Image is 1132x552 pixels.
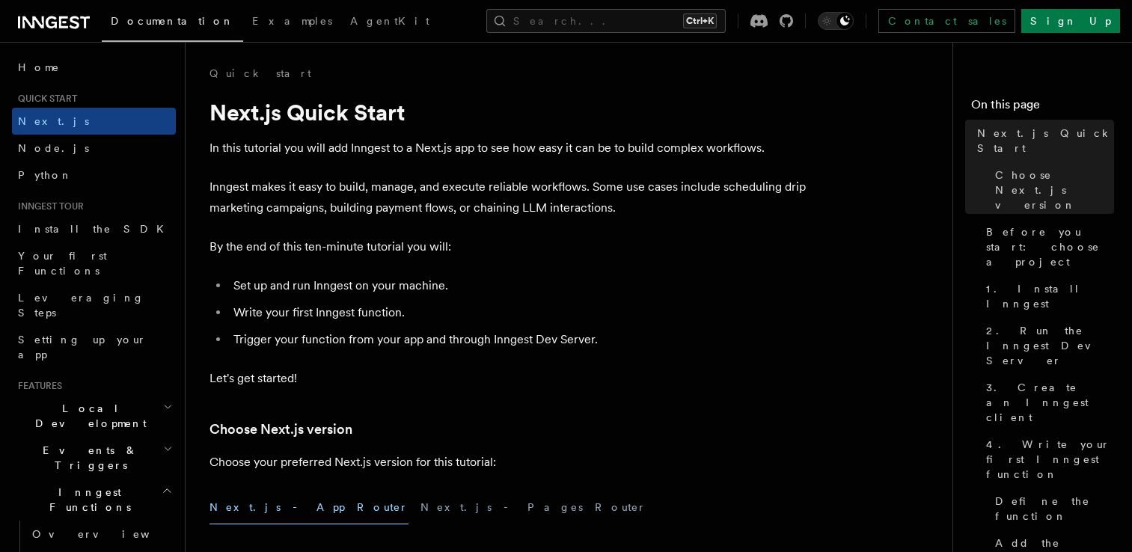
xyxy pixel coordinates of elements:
[252,15,332,27] span: Examples
[229,275,808,296] li: Set up and run Inngest on your machine.
[12,200,84,212] span: Inngest tour
[12,215,176,242] a: Install the SDK
[989,162,1114,218] a: Choose Next.js version
[12,395,176,437] button: Local Development
[971,96,1114,120] h4: On this page
[209,99,808,126] h1: Next.js Quick Start
[12,401,163,431] span: Local Development
[980,218,1114,275] a: Before you start: choose a project
[12,162,176,188] a: Python
[12,485,162,515] span: Inngest Functions
[350,15,429,27] span: AgentKit
[12,108,176,135] a: Next.js
[18,115,89,127] span: Next.js
[12,242,176,284] a: Your first Functions
[12,284,176,326] a: Leveraging Steps
[986,323,1114,368] span: 2. Run the Inngest Dev Server
[420,491,646,524] button: Next.js - Pages Router
[209,236,808,257] p: By the end of this ten-minute tutorial you will:
[18,334,147,361] span: Setting up your app
[980,317,1114,374] a: 2. Run the Inngest Dev Server
[18,60,60,75] span: Home
[12,54,176,81] a: Home
[18,169,73,181] span: Python
[26,521,176,548] a: Overview
[977,126,1114,156] span: Next.js Quick Start
[995,168,1114,212] span: Choose Next.js version
[32,528,186,540] span: Overview
[209,138,808,159] p: In this tutorial you will add Inngest to a Next.js app to see how easy it can be to build complex...
[111,15,234,27] span: Documentation
[341,4,438,40] a: AgentKit
[986,281,1114,311] span: 1. Install Inngest
[683,13,717,28] kbd: Ctrl+K
[243,4,341,40] a: Examples
[989,488,1114,530] a: Define the function
[209,419,352,440] a: Choose Next.js version
[209,452,808,473] p: Choose your preferred Next.js version for this tutorial:
[209,177,808,218] p: Inngest makes it easy to build, manage, and execute reliable workflows. Some use cases include sc...
[986,380,1114,425] span: 3. Create an Inngest client
[229,302,808,323] li: Write your first Inngest function.
[12,326,176,368] a: Setting up your app
[980,431,1114,488] a: 4. Write your first Inngest function
[971,120,1114,162] a: Next.js Quick Start
[995,494,1114,524] span: Define the function
[1021,9,1120,33] a: Sign Up
[12,380,62,392] span: Features
[209,368,808,389] p: Let's get started!
[102,4,243,42] a: Documentation
[818,12,854,30] button: Toggle dark mode
[18,292,144,319] span: Leveraging Steps
[12,93,77,105] span: Quick start
[229,329,808,350] li: Trigger your function from your app and through Inngest Dev Server.
[486,9,726,33] button: Search...Ctrl+K
[12,135,176,162] a: Node.js
[209,66,311,81] a: Quick start
[12,437,176,479] button: Events & Triggers
[18,250,107,277] span: Your first Functions
[209,491,409,524] button: Next.js - App Router
[12,479,176,521] button: Inngest Functions
[980,374,1114,431] a: 3. Create an Inngest client
[986,437,1114,482] span: 4. Write your first Inngest function
[18,223,173,235] span: Install the SDK
[18,142,89,154] span: Node.js
[12,443,163,473] span: Events & Triggers
[986,224,1114,269] span: Before you start: choose a project
[878,9,1015,33] a: Contact sales
[980,275,1114,317] a: 1. Install Inngest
